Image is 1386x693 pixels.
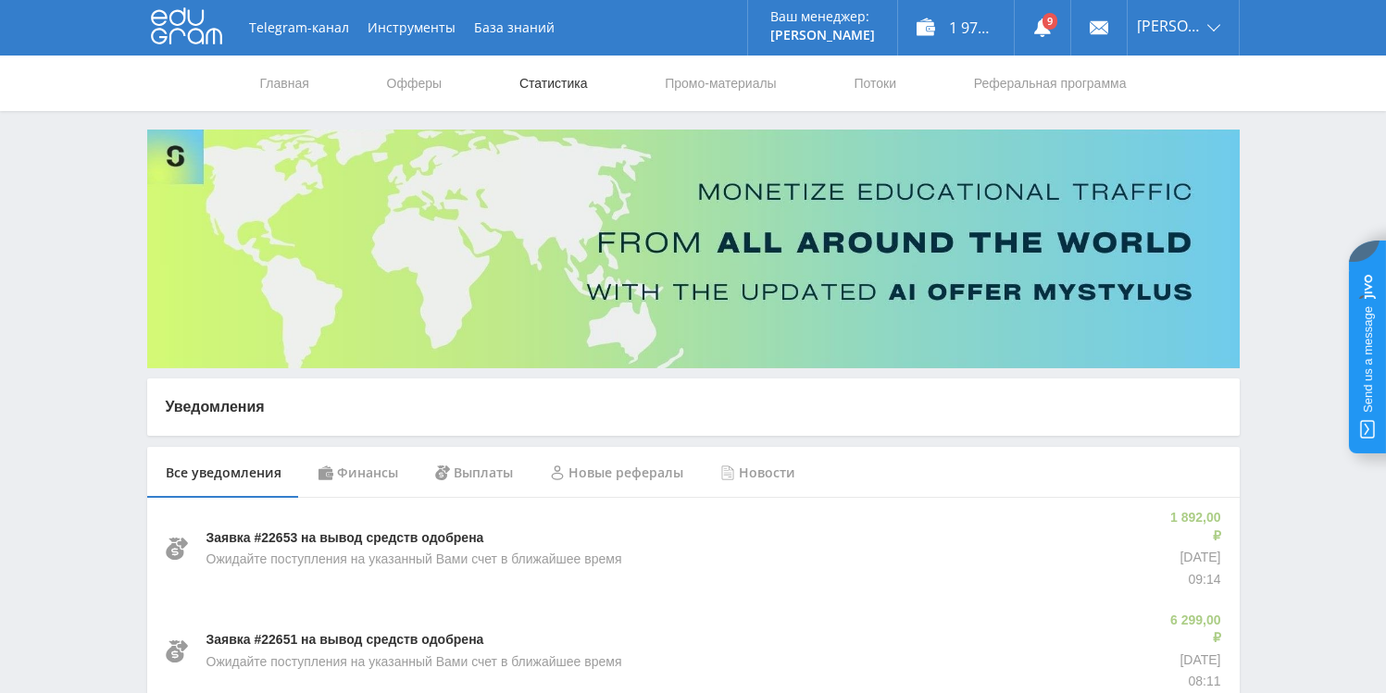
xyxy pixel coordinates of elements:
[206,631,484,650] p: Заявка #22651 на вывод средств одобрена
[1137,19,1202,33] span: [PERSON_NAME]
[770,9,875,24] p: Ваш менеджер:
[385,56,444,111] a: Офферы
[852,56,898,111] a: Потоки
[663,56,778,111] a: Промо-материалы
[1167,612,1220,648] p: 6 299,00 ₽
[531,447,702,499] div: Новые рефералы
[206,653,622,672] p: Ожидайте поступления на указанный Вами счет в ближайшее время
[147,447,300,499] div: Все уведомления
[166,397,1221,417] p: Уведомления
[258,56,311,111] a: Главная
[1167,549,1220,567] p: [DATE]
[206,529,484,548] p: Заявка #22653 на вывод средств одобрена
[972,56,1129,111] a: Реферальная программа
[206,551,622,569] p: Ожидайте поступления на указанный Вами счет в ближайшее время
[1167,571,1220,589] p: 09:14
[518,56,590,111] a: Статистика
[300,447,417,499] div: Финансы
[1167,509,1220,545] p: 1 892,00 ₽
[1167,651,1220,670] p: [DATE]
[770,28,875,43] p: [PERSON_NAME]
[702,447,814,499] div: Новости
[417,447,531,499] div: Выплаты
[1167,673,1220,691] p: 08:11
[147,130,1240,368] img: Banner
